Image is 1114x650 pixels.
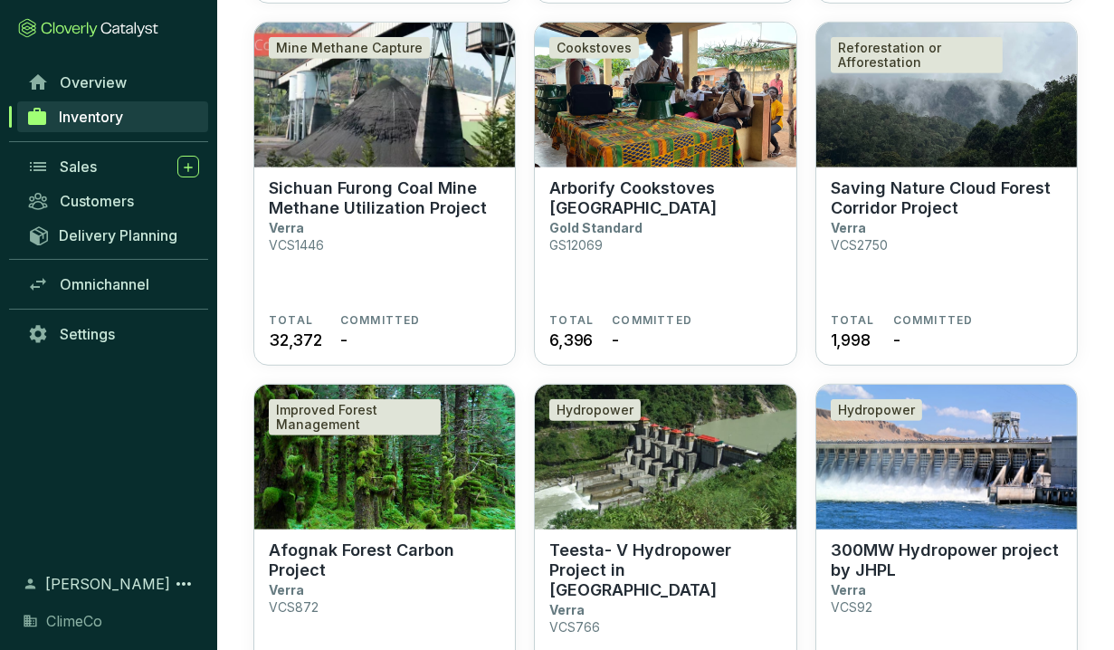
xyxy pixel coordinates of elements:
p: Verra [269,220,304,235]
p: VCS766 [549,619,600,635]
span: TOTAL [269,313,313,328]
p: Verra [831,220,866,235]
img: Saving Nature Cloud Forest Corridor Project [816,23,1077,167]
span: 6,396 [549,328,593,352]
p: Saving Nature Cloud Forest Corridor Project [831,178,1062,218]
span: Overview [60,73,127,91]
p: Verra [549,602,585,617]
p: Verra [831,582,866,597]
div: Hydropower [549,399,641,421]
span: 1,998 [831,328,871,352]
span: Sales [60,158,97,176]
a: Inventory [17,101,208,132]
p: VCS2750 [831,237,888,253]
span: COMMITTED [340,313,421,328]
p: 300MW Hydropower project by JHPL [831,540,1062,580]
span: Delivery Planning [59,226,177,244]
span: ClimeCo [46,610,102,632]
a: Arborify Cookstoves TogoCookstovesArborify Cookstoves [GEOGRAPHIC_DATA]Gold StandardGS12069TOTAL6... [534,22,796,366]
span: - [612,328,619,352]
span: COMMITTED [612,313,692,328]
div: Reforestation or Afforestation [831,37,1003,73]
img: Teesta- V Hydropower Project in Sikkim [535,385,795,530]
span: 32,372 [269,328,322,352]
span: Customers [60,192,134,210]
p: Gold Standard [549,220,643,235]
span: [PERSON_NAME] [45,573,170,595]
p: GS12069 [549,237,603,253]
span: TOTAL [831,313,875,328]
a: Saving Nature Cloud Forest Corridor ProjectReforestation or AfforestationSaving Nature Cloud Fore... [815,22,1078,366]
div: Cookstoves [549,37,639,59]
a: Settings [18,319,208,349]
p: Arborify Cookstoves [GEOGRAPHIC_DATA] [549,178,781,218]
span: Omnichannel [60,275,149,293]
span: COMMITTED [893,313,974,328]
span: - [340,328,348,352]
div: Mine Methane Capture [269,37,430,59]
p: Verra [269,582,304,597]
img: Afognak Forest Carbon Project [254,385,515,530]
p: VCS1446 [269,237,324,253]
a: Sales [18,151,208,182]
p: VCS92 [831,599,872,615]
img: Arborify Cookstoves Togo [535,23,795,167]
p: Teesta- V Hydropower Project in [GEOGRAPHIC_DATA] [549,540,781,600]
a: Sichuan Furong Coal Mine Methane Utilization ProjectMine Methane CaptureSichuan Furong Coal Mine ... [253,22,516,366]
p: Afognak Forest Carbon Project [269,540,500,580]
img: 300MW Hydropower project by JHPL [816,385,1077,530]
p: Sichuan Furong Coal Mine Methane Utilization Project [269,178,500,218]
div: Improved Forest Management [269,399,441,435]
a: Delivery Planning [18,220,208,250]
span: TOTAL [549,313,594,328]
a: Customers [18,186,208,216]
p: VCS872 [269,599,319,615]
span: Inventory [59,108,123,126]
span: Settings [60,325,115,343]
a: Overview [18,67,208,98]
div: Hydropower [831,399,922,421]
img: Sichuan Furong Coal Mine Methane Utilization Project [254,23,515,167]
span: - [893,328,900,352]
a: Omnichannel [18,269,208,300]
